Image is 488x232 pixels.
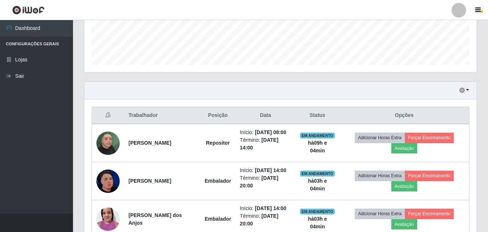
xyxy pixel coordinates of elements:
button: Adicionar Horas Extra [355,133,405,143]
strong: Embalador [205,216,231,222]
strong: Embalador [205,178,231,184]
strong: há 03 h e 04 min [308,216,327,229]
strong: há 09 h e 04 min [308,140,327,153]
span: EM ANDAMENTO [300,209,335,214]
th: Posição [200,107,235,124]
th: Opções [339,107,469,124]
button: Avaliação [391,181,417,191]
img: 1741788345526.jpeg [96,122,120,164]
button: Avaliação [391,219,417,229]
th: Trabalhador [124,107,200,124]
button: Forçar Encerramento [405,209,454,219]
th: Status [296,107,339,124]
button: Adicionar Horas Extra [355,209,405,219]
strong: Repositor [206,140,230,146]
strong: há 03 h e 04 min [308,178,327,191]
li: Término: [240,174,291,190]
time: [DATE] 08:00 [255,129,286,135]
strong: [PERSON_NAME] dos Anjos [128,212,182,226]
strong: [PERSON_NAME] [128,140,171,146]
li: Início: [240,205,291,212]
span: EM ANDAMENTO [300,133,335,138]
button: Adicionar Horas Extra [355,171,405,181]
li: Término: [240,136,291,152]
li: Início: [240,167,291,174]
span: EM ANDAMENTO [300,171,335,176]
button: Avaliação [391,143,417,153]
th: Data [235,107,295,124]
button: Forçar Encerramento [405,133,454,143]
li: Término: [240,212,291,228]
img: CoreUI Logo [12,5,45,15]
button: Forçar Encerramento [405,171,454,181]
strong: [PERSON_NAME] [128,178,171,184]
img: 1706249097199.jpeg [96,170,120,193]
time: [DATE] 14:00 [255,205,286,211]
time: [DATE] 14:00 [255,167,286,173]
li: Início: [240,129,291,136]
